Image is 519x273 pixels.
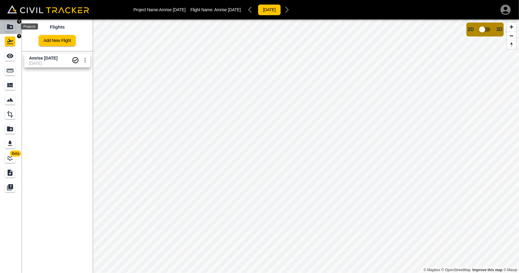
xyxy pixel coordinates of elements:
[472,268,503,272] a: Map feedback
[503,268,517,272] a: Maxar
[441,268,471,272] a: OpenStreetMap
[497,27,503,32] span: 3D
[214,7,241,12] span: Amrise [DATE]
[93,19,519,273] canvas: Map
[507,22,516,31] button: Zoom in
[133,7,186,12] p: Project Name: Amrise [DATE]
[258,4,281,16] button: [DATE]
[468,27,474,32] span: 2D
[7,5,89,14] img: Civil Tracker
[424,268,440,272] a: Mapbox
[507,40,516,49] button: Reset bearing to north
[21,23,38,29] div: Projects
[507,31,516,40] button: Zoom out
[190,7,240,12] p: Flight Name:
